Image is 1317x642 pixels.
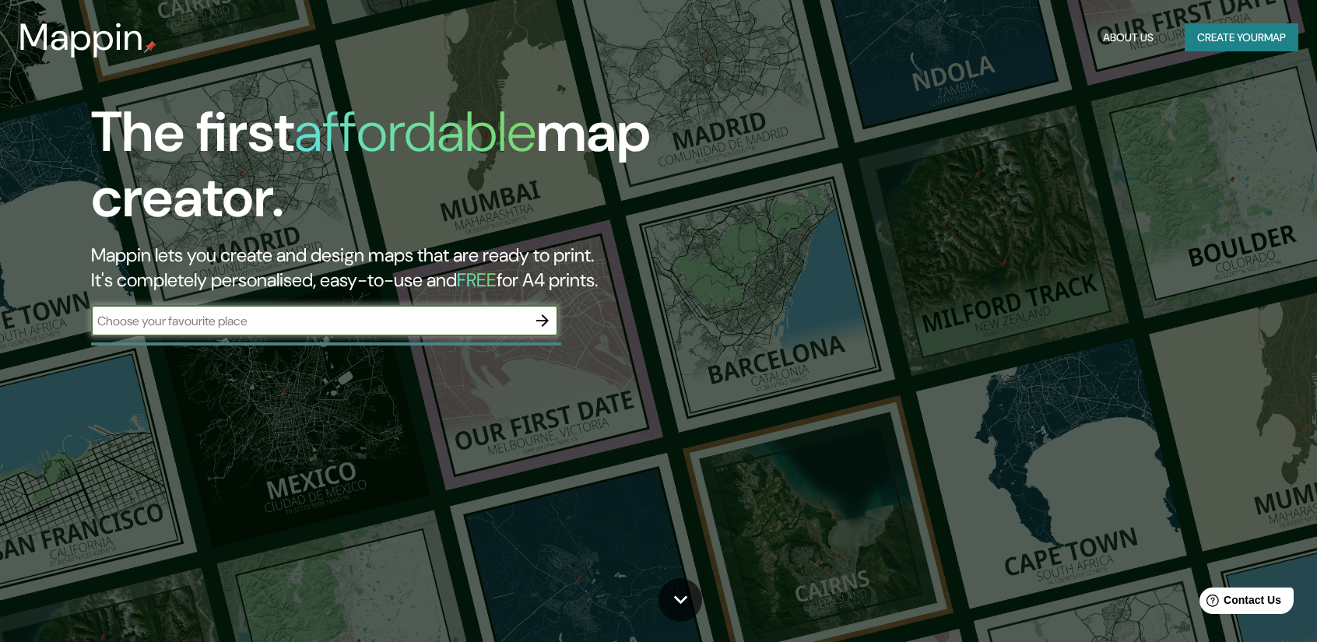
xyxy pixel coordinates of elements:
[91,312,527,330] input: Choose your favourite place
[1185,23,1298,52] button: Create yourmap
[91,243,750,293] h2: Mappin lets you create and design maps that are ready to print. It's completely personalised, eas...
[19,16,144,59] h3: Mappin
[91,100,750,243] h1: The first map creator.
[294,96,536,168] h1: affordable
[1097,23,1160,52] button: About Us
[1178,581,1300,625] iframe: Help widget launcher
[457,268,497,292] h5: FREE
[144,40,156,53] img: mappin-pin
